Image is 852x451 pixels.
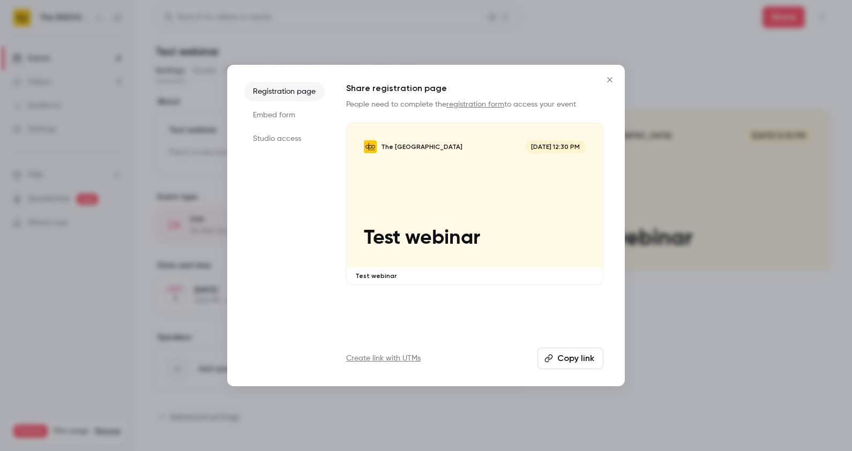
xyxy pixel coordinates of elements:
p: People need to complete the to access your event [346,99,603,110]
li: Registration page [244,82,325,101]
li: Embed form [244,106,325,125]
h1: Share registration page [346,82,603,95]
button: Close [599,69,621,91]
img: Test webinar [364,140,377,153]
p: The [GEOGRAPHIC_DATA] [381,142,462,151]
span: [DATE] 12:30 PM [526,140,586,153]
p: Test webinar [355,272,594,280]
p: Test webinar [364,227,585,250]
button: Copy link [537,348,603,369]
a: Create link with UTMs [346,353,421,364]
a: Test webinar The [GEOGRAPHIC_DATA][DATE] 12:30 PMTest webinarTest webinar [346,123,603,285]
a: registration form [446,101,504,108]
li: Studio access [244,129,325,148]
